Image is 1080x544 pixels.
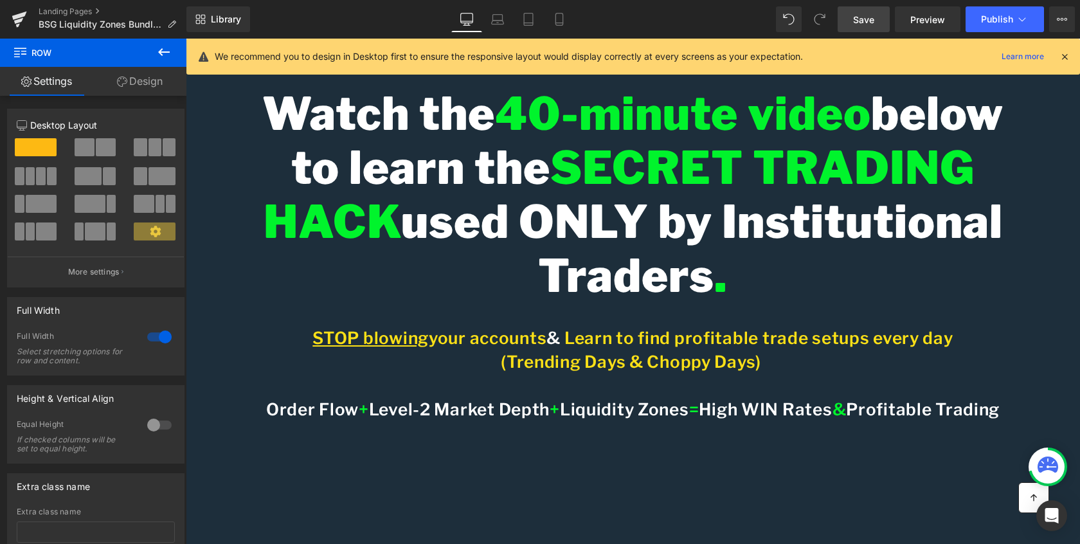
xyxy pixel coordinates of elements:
span: (Trending Days & Choppy Days [315,313,570,333]
a: Preview [895,6,960,32]
p: Desktop Layout [17,118,175,132]
div: Extra class name [17,474,90,492]
span: BSG Liquidity Zones Bundle Offer [39,19,162,30]
span: your accounts [243,289,361,309]
div: If checked columns will be set to equal height. [17,435,132,453]
a: Mobile [544,6,575,32]
a: Laptop [482,6,513,32]
div: Open Intercom Messenger [1036,500,1067,531]
div: Height & Vertical Align [17,386,114,404]
a: Desktop [451,6,482,32]
span: Publish [981,14,1013,24]
span: STOP blowing [127,289,243,309]
a: Tablet [513,6,544,32]
span: = [503,361,514,381]
a: Design [93,67,186,96]
button: More settings [8,257,184,287]
p: More settings [68,266,120,278]
span: + [173,361,183,381]
button: Undo [776,6,802,32]
span: Preview [910,13,945,26]
a: Learn more [996,49,1049,64]
div: Full Width [17,298,60,316]
span: + [364,361,374,381]
span: . [528,210,542,264]
iframe: To enrich screen reader interactions, please activate Accessibility in Grammarly extension settings [186,39,1080,544]
span: & [361,289,375,309]
button: More [1049,6,1075,32]
div: To enrich screen reader interactions, please activate Accessibility in Grammarly extension settings [71,264,824,336]
p: We recommend you to design in Desktop first to ensure the responsive layout would display correct... [215,50,803,64]
div: Select stretching options for row and content. [17,347,132,365]
div: Extra class name [17,507,175,516]
h4: Order Flow Level-2 Market Depth Liquidity Zones High WIN Rates Profitable Trading [71,359,824,383]
span: Row [13,39,141,67]
span: Save [853,13,874,26]
div: Equal Height [17,419,134,433]
a: New Library [186,6,250,32]
div: To enrich screen reader interactions, please activate Accessibility in Grammarly extension settings [71,336,824,383]
div: Full Width [17,331,134,345]
span: 40-minute video [309,48,685,102]
span: SECRET TRADING HACK [78,102,789,210]
span: Library [211,14,241,25]
span: Learn to find profitable trade setups every day [379,289,768,309]
span: ) [570,313,575,333]
button: Publish [966,6,1044,32]
a: Landing Pages [39,6,186,17]
button: Redo [807,6,833,32]
span: & [647,361,661,381]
